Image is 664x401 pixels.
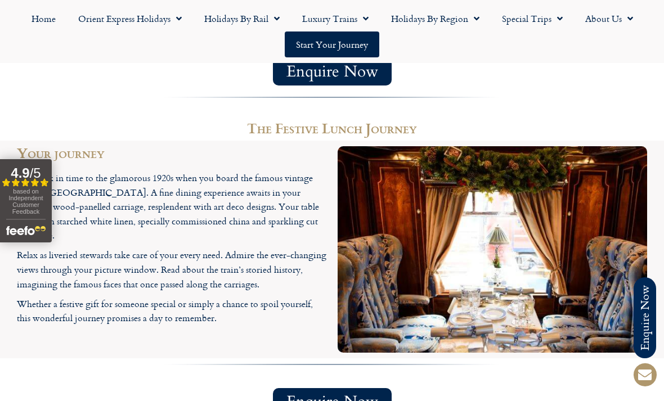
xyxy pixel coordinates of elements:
[17,146,326,160] h2: Your journey
[193,6,291,31] a: Holidays by Rail
[20,6,67,31] a: Home
[273,58,392,85] a: Enquire Now
[574,6,644,31] a: About Us
[17,297,326,326] p: Whether a festive gift for someone special or simply a chance to spoil yourself, this wonderful j...
[6,6,658,57] nav: Menu
[17,248,326,291] p: Relax as liveried stewards take care of your every need. Admire the ever-changing views through y...
[17,171,326,243] p: Step back in time to the glamorous 1920s when you board the famous vintage train at [GEOGRAPHIC_D...
[291,6,380,31] a: Luxury Trains
[380,6,491,31] a: Holidays by Region
[17,121,647,135] h2: The Festive Lunch Journey
[491,6,574,31] a: Special Trips
[286,65,378,79] span: Enquire Now
[67,6,193,31] a: Orient Express Holidays
[285,31,379,57] a: Start your Journey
